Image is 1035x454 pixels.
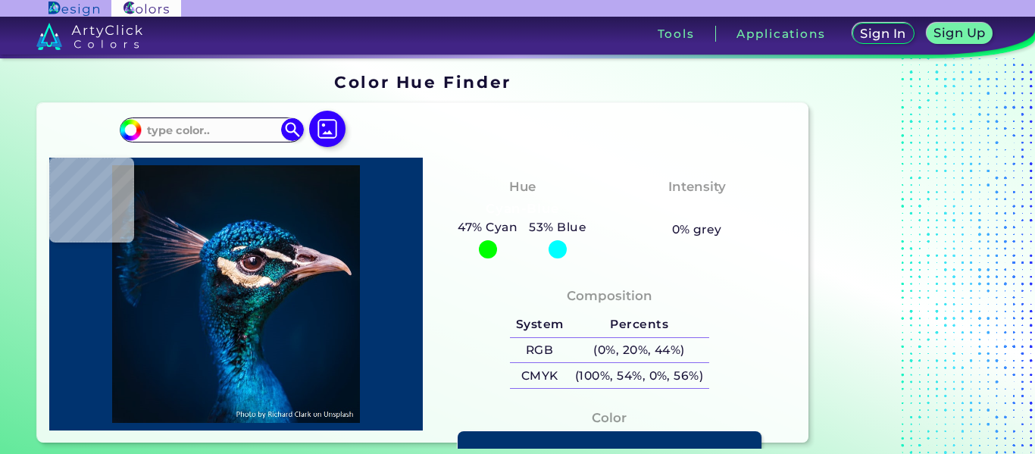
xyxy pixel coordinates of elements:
[510,338,569,363] h5: RGB
[524,218,593,237] h5: 53% Blue
[509,176,536,198] h4: Hue
[936,27,983,39] h5: Sign Up
[510,312,569,337] h5: System
[930,24,990,43] a: Sign Up
[57,165,415,423] img: img_pavlin.jpg
[569,338,709,363] h5: (0%, 20%, 44%)
[658,28,695,39] h3: Tools
[510,363,569,388] h5: CMYK
[36,23,143,50] img: logo_artyclick_colors_white.svg
[855,24,911,43] a: Sign In
[309,111,346,147] img: icon picture
[567,285,652,307] h4: Composition
[281,118,304,141] img: icon search
[736,28,825,39] h3: Applications
[569,312,709,337] h5: Percents
[334,70,511,93] h1: Color Hue Finder
[452,218,524,237] h5: 47% Cyan
[569,363,709,388] h5: (100%, 54%, 0%, 56%)
[664,200,730,218] h3: Vibrant
[862,28,904,39] h5: Sign In
[672,220,722,240] h5: 0% grey
[592,407,627,429] h4: Color
[48,2,99,16] img: ArtyClick Design logo
[142,120,283,140] input: type color..
[480,200,565,218] h3: Cyan-Blue
[668,176,726,198] h4: Intensity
